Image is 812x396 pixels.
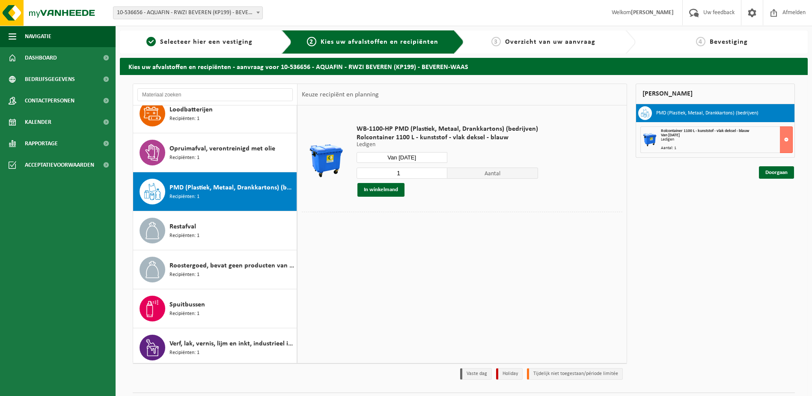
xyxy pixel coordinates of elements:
[491,37,501,46] span: 3
[661,146,792,150] div: Aantal: 1
[170,271,199,279] span: Recipiënten: 1
[133,250,297,289] button: Roostergoed, bevat geen producten van dierlijke oorsprong Recipiënten: 1
[505,39,595,45] span: Overzicht van uw aanvraag
[170,222,196,232] span: Restafval
[170,105,213,115] span: Loodbatterijen
[656,106,758,120] h3: PMD (Plastiek, Metaal, Drankkartons) (bedrijven)
[357,133,538,142] span: Rolcontainer 1100 L - kunststof - vlak deksel - blauw
[133,289,297,328] button: Spuitbussen Recipiënten: 1
[170,339,294,349] span: Verf, lak, vernis, lijm en inkt, industrieel in kleinverpakking
[307,37,316,46] span: 2
[170,193,199,201] span: Recipiënten: 1
[357,183,405,197] button: In winkelmand
[25,111,51,133] span: Kalender
[631,9,674,16] strong: [PERSON_NAME]
[160,39,253,45] span: Selecteer hier een vestiging
[636,84,795,104] div: [PERSON_NAME]
[710,39,748,45] span: Bevestiging
[357,152,447,163] input: Selecteer datum
[120,58,808,75] h2: Kies uw afvalstoffen en recipiënten - aanvraag voor 10-536656 - AQUAFIN - RWZI BEVEREN (KP199) - ...
[170,300,205,310] span: Spuitbussen
[25,26,51,47] span: Navigatie
[170,261,294,271] span: Roostergoed, bevat geen producten van dierlijke oorsprong
[124,37,275,47] a: 1Selecteer hier een vestiging
[447,168,538,179] span: Aantal
[696,37,705,46] span: 4
[25,47,57,69] span: Dashboard
[133,172,297,211] button: PMD (Plastiek, Metaal, Drankkartons) (bedrijven) Recipiënten: 1
[357,142,538,148] p: Ledigen
[357,125,538,133] span: WB-1100-HP PMD (Plastiek, Metaal, Drankkartons) (bedrijven)
[25,133,58,154] span: Rapportage
[133,211,297,250] button: Restafval Recipiënten: 1
[113,7,262,19] span: 10-536656 - AQUAFIN - RWZI BEVEREN (KP199) - BEVEREN-WAAS
[25,154,94,176] span: Acceptatievoorwaarden
[661,138,792,142] div: Ledigen
[137,88,293,101] input: Materiaal zoeken
[146,37,156,46] span: 1
[759,166,794,179] a: Doorgaan
[25,90,74,111] span: Contactpersonen
[527,368,623,380] li: Tijdelijk niet toegestaan/période limitée
[170,154,199,162] span: Recipiënten: 1
[170,232,199,240] span: Recipiënten: 1
[133,133,297,172] button: Opruimafval, verontreinigd met olie Recipiënten: 1
[170,115,199,123] span: Recipiënten: 1
[170,310,199,318] span: Recipiënten: 1
[661,129,749,133] span: Rolcontainer 1100 L - kunststof - vlak deksel - blauw
[170,349,199,357] span: Recipiënten: 1
[133,328,297,367] button: Verf, lak, vernis, lijm en inkt, industrieel in kleinverpakking Recipiënten: 1
[170,183,294,193] span: PMD (Plastiek, Metaal, Drankkartons) (bedrijven)
[460,368,492,380] li: Vaste dag
[170,144,275,154] span: Opruimafval, verontreinigd met olie
[133,94,297,133] button: Loodbatterijen Recipiënten: 1
[297,84,383,105] div: Keuze recipiënt en planning
[661,133,680,138] strong: Van [DATE]
[496,368,523,380] li: Holiday
[25,69,75,90] span: Bedrijfsgegevens
[321,39,438,45] span: Kies uw afvalstoffen en recipiënten
[113,6,263,19] span: 10-536656 - AQUAFIN - RWZI BEVEREN (KP199) - BEVEREN-WAAS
